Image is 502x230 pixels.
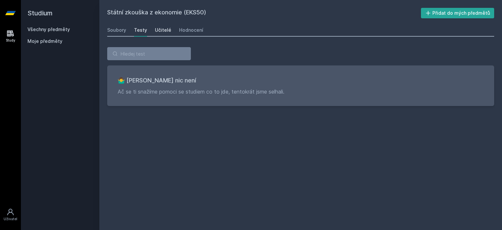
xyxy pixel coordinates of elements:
div: Uživatel [4,217,17,221]
a: Uživatel [1,205,20,225]
p: Ač se ti snažíme pomoci se studiem co to jde, tentokrát jsme selhali. [118,88,484,96]
button: Přidat do mých předmětů [421,8,494,18]
a: Soubory [107,24,126,37]
a: Hodnocení [179,24,203,37]
div: Učitelé [155,27,171,33]
span: Moje předměty [27,38,62,44]
a: Testy [134,24,147,37]
a: Učitelé [155,24,171,37]
a: Study [1,26,20,46]
input: Hledej test [107,47,191,60]
a: Všechny předměty [27,27,70,32]
div: Soubory [107,27,126,33]
h2: Státní zkouška z ekonomie (EKS50) [107,8,421,18]
div: Study [6,38,15,43]
div: Hodnocení [179,27,203,33]
h3: 🤷‍♂️ [PERSON_NAME] nic není [118,76,484,85]
div: Testy [134,27,147,33]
